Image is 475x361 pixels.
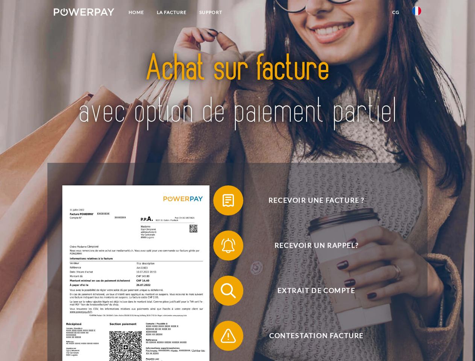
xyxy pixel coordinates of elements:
[213,321,409,351] button: Contestation Facture
[224,185,408,215] span: Recevoir une facture ?
[224,231,408,261] span: Recevoir un rappel?
[213,231,409,261] button: Recevoir un rappel?
[224,321,408,351] span: Contestation Facture
[122,6,150,19] a: Home
[224,276,408,306] span: Extrait de compte
[219,326,238,345] img: qb_warning.svg
[412,6,421,15] img: fr
[219,191,238,210] img: qb_bill.svg
[219,236,238,255] img: qb_bell.svg
[54,8,114,16] img: logo-powerpay-white.svg
[213,276,409,306] button: Extrait de compte
[193,6,229,19] a: Support
[213,185,409,215] button: Recevoir une facture ?
[150,6,193,19] a: LA FACTURE
[219,281,238,300] img: qb_search.svg
[72,36,403,144] img: title-powerpay_fr.svg
[386,6,406,19] a: CG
